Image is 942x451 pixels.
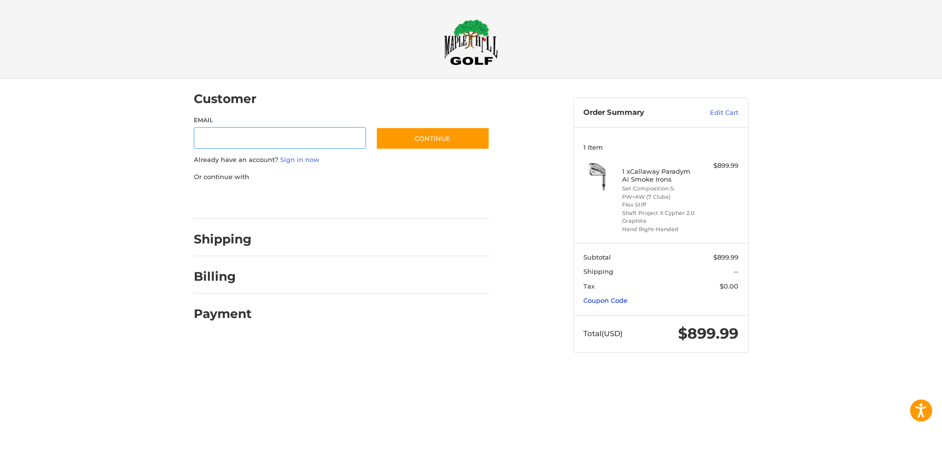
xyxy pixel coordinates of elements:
[622,225,697,234] li: Hand Right-Handed
[622,167,697,184] h4: 1 x Callaway Paradym Ai Smoke Irons
[444,19,498,65] img: Maple Hill Golf
[583,108,689,118] h3: Order Summary
[583,253,611,261] span: Subtotal
[689,108,738,118] a: Edit Cart
[720,282,738,290] span: $0.00
[190,191,264,209] iframe: PayPal-paypal
[583,143,738,151] h3: 1 Item
[194,232,252,247] h2: Shipping
[622,201,697,209] li: Flex Stiff
[357,191,430,209] iframe: PayPal-venmo
[194,116,366,125] label: Email
[194,269,251,284] h2: Billing
[622,209,697,225] li: Shaft Project X Cypher 2.0 Graphite
[376,127,490,150] button: Continue
[583,296,628,304] a: Coupon Code
[733,267,738,275] span: --
[583,329,623,338] span: Total (USD)
[194,155,490,165] p: Already have an account?
[861,424,942,451] iframe: Google Customer Reviews
[713,253,738,261] span: $899.99
[194,172,490,182] p: Or continue with
[280,156,319,163] a: Sign in now
[583,282,595,290] span: Tax
[274,191,347,209] iframe: PayPal-paylater
[583,267,613,275] span: Shipping
[700,161,738,171] div: $899.99
[194,306,252,321] h2: Payment
[622,185,697,201] li: Set Composition 5-PW+AW (7 Clubs)
[678,324,738,343] span: $899.99
[194,91,257,106] h2: Customer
